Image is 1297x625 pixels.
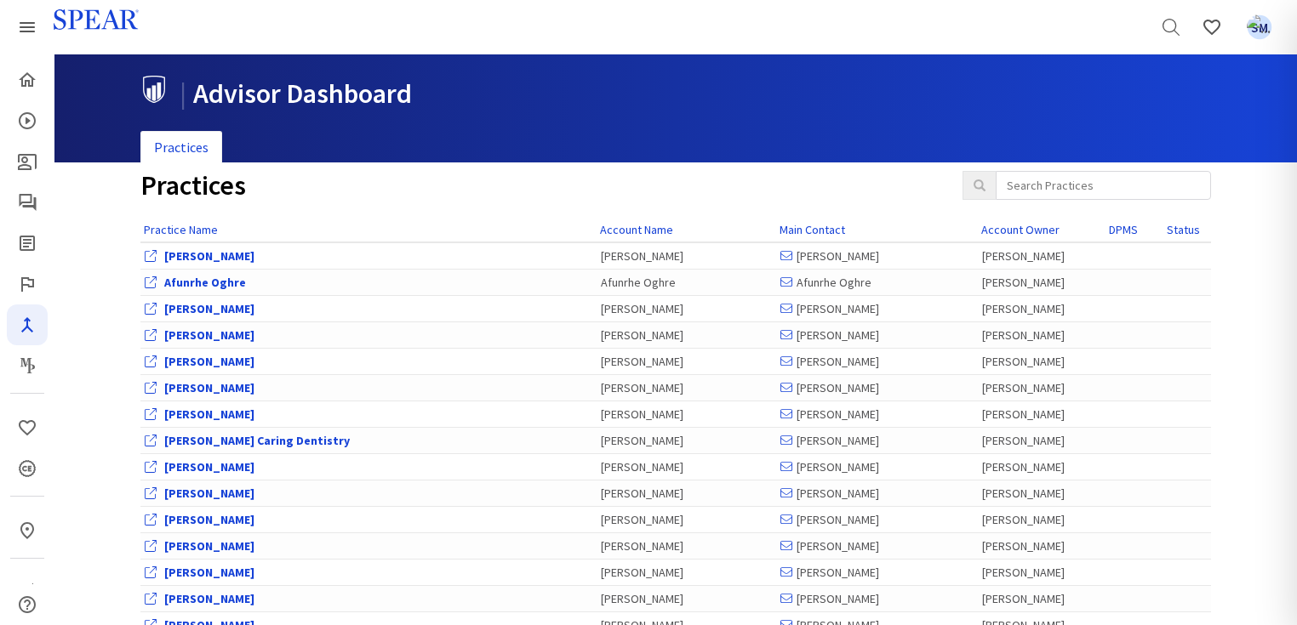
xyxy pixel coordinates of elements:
[601,379,772,396] div: [PERSON_NAME]
[982,485,1100,502] div: [PERSON_NAME]
[982,511,1100,528] div: [PERSON_NAME]
[780,274,974,291] div: Afunrhe Oghre
[601,485,772,502] div: [PERSON_NAME]
[982,564,1100,581] div: [PERSON_NAME]
[1109,222,1138,237] a: DPMS
[1239,7,1280,48] a: Favorites
[180,77,186,111] span: |
[164,565,254,580] a: View Office Dashboard
[982,300,1100,317] div: [PERSON_NAME]
[1191,7,1232,48] a: Favorites
[7,141,48,182] a: Patient Education
[996,171,1211,200] input: Search Practices
[7,304,48,345] a: Navigator Pro
[7,572,48,613] a: My Study Club
[601,274,772,291] div: Afunrhe Oghre
[1167,222,1200,237] a: Status
[164,406,254,422] a: View Office Dashboard
[780,511,974,528] div: [PERSON_NAME]
[7,264,48,304] a: Faculty Club Elite
[780,300,974,317] div: [PERSON_NAME]
[164,486,254,501] a: View Office Dashboard
[780,564,974,581] div: [PERSON_NAME]
[601,406,772,423] div: [PERSON_NAME]
[982,590,1100,607] div: [PERSON_NAME]
[601,247,772,264] div: [PERSON_NAME]
[982,406,1100,423] div: [PERSON_NAME]
[164,275,246,290] a: View Office Dashboard
[164,538,254,554] a: View Office Dashboard
[982,274,1100,291] div: [PERSON_NAME]
[164,459,254,474] a: View Office Dashboard
[164,512,254,527] a: View Office Dashboard
[7,345,48,386] a: Masters Program
[7,407,48,448] a: Favorites
[601,537,772,554] div: [PERSON_NAME]
[140,131,222,164] a: Practices
[982,458,1100,475] div: [PERSON_NAME]
[780,406,974,423] div: [PERSON_NAME]
[164,380,254,395] a: View Office Dashboard
[1151,7,1191,48] a: Search
[600,222,673,237] a: Account Name
[981,222,1060,237] a: Account Owner
[982,247,1100,264] div: [PERSON_NAME]
[601,458,772,475] div: [PERSON_NAME]
[7,584,48,625] a: Help
[982,432,1100,449] div: [PERSON_NAME]
[7,448,48,489] a: CE Credits
[601,327,772,344] div: [PERSON_NAME]
[7,223,48,264] a: Spear Digest
[164,301,254,316] a: View Office Dashboard
[982,327,1100,344] div: [PERSON_NAME]
[780,327,974,344] div: [PERSON_NAME]
[1247,14,1272,40] img: ...
[780,590,974,607] div: [PERSON_NAME]
[164,354,254,369] a: View Office Dashboard
[164,433,350,448] a: View Office Dashboard
[7,60,48,100] a: Home
[7,182,48,223] a: Spear Talk
[780,379,974,396] div: [PERSON_NAME]
[164,248,254,264] a: View Office Dashboard
[140,76,1198,109] h1: Advisor Dashboard
[144,222,218,237] a: Practice Name
[780,247,974,264] div: [PERSON_NAME]
[982,353,1100,370] div: [PERSON_NAME]
[780,432,974,449] div: [PERSON_NAME]
[601,353,772,370] div: [PERSON_NAME]
[7,7,48,48] a: Spear Products
[601,590,772,607] div: [PERSON_NAME]
[601,564,772,581] div: [PERSON_NAME]
[7,510,48,551] a: In-Person & Virtual
[601,511,772,528] div: [PERSON_NAME]
[780,537,974,554] div: [PERSON_NAME]
[140,171,937,201] h1: Practices
[780,458,974,475] div: [PERSON_NAME]
[601,300,772,317] div: [PERSON_NAME]
[601,432,772,449] div: [PERSON_NAME]
[780,222,845,237] a: Main Contact
[780,485,974,502] div: [PERSON_NAME]
[164,327,254,343] a: View Office Dashboard
[7,100,48,141] a: Courses
[780,353,974,370] div: [PERSON_NAME]
[982,379,1100,396] div: [PERSON_NAME]
[982,537,1100,554] div: [PERSON_NAME]
[164,591,254,606] a: View Office Dashboard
